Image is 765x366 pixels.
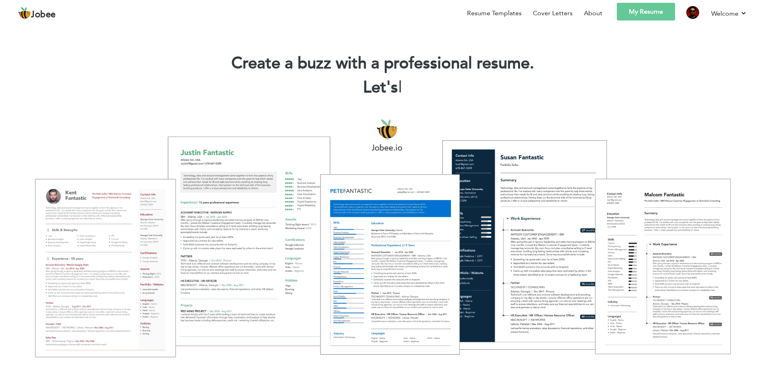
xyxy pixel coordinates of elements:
img: Profile Img [686,6,699,19]
img: jobee.io [18,7,31,20]
h1: Create a buzz with a professional resume. [12,53,753,74]
a: My Resume [617,3,675,20]
a: About [584,8,602,18]
h2: Let's [12,77,753,98]
span: Jobee [31,10,56,19]
a: Cover Letters [533,8,573,18]
a: Resume Templates [467,8,522,18]
a: Welcome [711,8,747,18]
span: | [398,76,402,98]
a: Jobee [18,7,56,20]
